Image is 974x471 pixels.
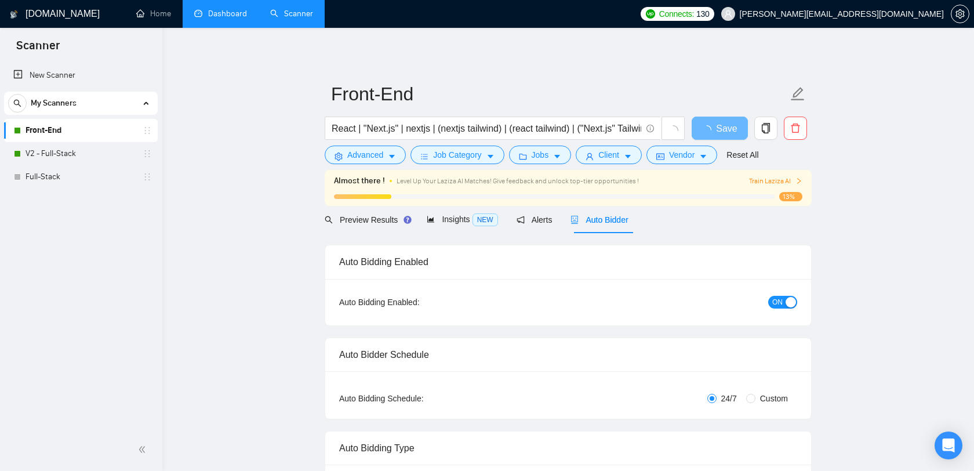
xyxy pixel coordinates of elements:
div: Auto Bidding Type [339,432,797,465]
span: user [586,152,594,161]
span: 130 [696,8,709,20]
span: Jobs [532,148,549,161]
span: Preview Results [325,215,408,224]
a: New Scanner [13,64,148,87]
a: dashboardDashboard [194,9,247,19]
li: New Scanner [4,64,158,87]
span: 24/7 [717,392,742,405]
span: caret-down [486,152,495,161]
span: double-left [138,444,150,455]
span: user [724,10,732,18]
span: NEW [473,213,498,226]
span: idcard [656,152,664,161]
span: loading [702,125,716,135]
span: setting [335,152,343,161]
span: Client [598,148,619,161]
span: robot [570,216,579,224]
a: setting [951,9,969,19]
button: setting [951,5,969,23]
span: ON [772,296,783,309]
span: copy [755,123,777,133]
button: copy [754,117,777,140]
span: Vendor [669,148,695,161]
button: userClientcaret-down [576,146,642,164]
span: Auto Bidder [570,215,628,224]
span: search [325,216,333,224]
button: Train Laziza AI [749,176,802,187]
span: folder [519,152,527,161]
span: holder [143,126,152,135]
li: My Scanners [4,92,158,189]
button: search [8,94,27,113]
span: caret-down [699,152,707,161]
a: Reset All [726,148,758,161]
span: Level Up Your Laziza AI Matches! Give feedback and unlock top-tier opportunities ! [397,177,639,185]
span: 13% [779,192,802,201]
span: Almost there ! [334,175,385,187]
span: info-circle [646,125,654,132]
span: Alerts [517,215,553,224]
a: Front-End [26,119,136,142]
span: caret-down [624,152,632,161]
span: Custom [755,392,793,405]
button: settingAdvancedcaret-down [325,146,406,164]
span: caret-down [553,152,561,161]
span: right [795,177,802,184]
span: Connects: [659,8,694,20]
span: Advanced [347,148,383,161]
img: upwork-logo.png [646,9,655,19]
span: delete [784,123,806,133]
span: holder [143,149,152,158]
a: Full-Stack [26,165,136,189]
span: loading [668,125,678,136]
a: searchScanner [270,9,313,19]
img: logo [10,5,18,24]
span: search [9,99,26,107]
span: edit [790,86,805,102]
button: folderJobscaret-down [509,146,572,164]
span: Scanner [7,37,69,61]
div: Tooltip anchor [402,215,413,225]
span: Job Category [433,148,481,161]
div: Auto Bidding Enabled: [339,296,492,309]
a: homeHome [136,9,171,19]
span: bars [420,152,428,161]
span: area-chart [427,215,435,223]
span: Save [716,121,737,136]
button: idcardVendorcaret-down [646,146,717,164]
button: barsJob Categorycaret-down [410,146,504,164]
input: Scanner name... [331,79,788,108]
a: V2 - Full-Stack [26,142,136,165]
span: notification [517,216,525,224]
button: delete [784,117,807,140]
div: Auto Bidder Schedule [339,338,797,371]
span: setting [951,9,969,19]
span: My Scanners [31,92,77,115]
button: Save [692,117,748,140]
span: Insights [427,215,497,224]
div: Open Intercom Messenger [935,432,962,459]
div: Auto Bidding Schedule: [339,392,492,405]
input: Search Freelance Jobs... [332,121,641,136]
span: caret-down [388,152,396,161]
div: Auto Bidding Enabled [339,245,797,278]
span: holder [143,172,152,182]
